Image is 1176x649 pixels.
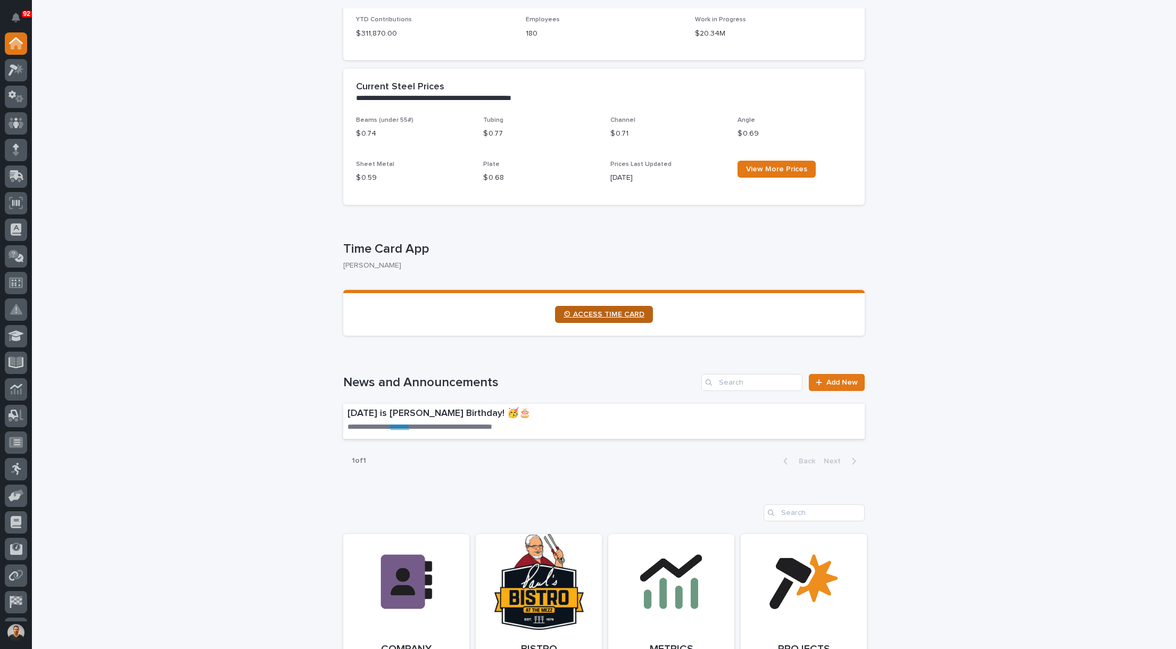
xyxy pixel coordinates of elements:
span: Work in Progress [695,16,746,23]
p: $ 0.74 [356,128,470,139]
p: [DATE] [610,172,725,184]
p: $ 0.69 [738,128,852,139]
span: Next [824,457,847,465]
p: $ 0.68 [483,172,598,184]
input: Search [701,374,802,391]
input: Search [764,504,865,521]
p: $ 0.71 [610,128,725,139]
p: 180 [526,28,683,39]
p: $ 0.59 [356,172,470,184]
p: $ 311,870.00 [356,28,513,39]
a: Add New [809,374,865,391]
span: Back [792,457,815,465]
button: Back [775,456,819,466]
a: View More Prices [738,161,816,178]
p: $20.34M [695,28,852,39]
h1: News and Announcements [343,375,697,390]
button: Next [819,456,865,466]
span: Plate [483,161,500,168]
a: ⏲ ACCESS TIME CARD [555,306,653,323]
p: 1 of 1 [343,448,375,474]
p: Time Card App [343,242,860,257]
p: [DATE] is [PERSON_NAME] Birthday! 🥳🎂 [347,408,710,420]
span: Angle [738,117,755,123]
span: YTD Contributions [356,16,412,23]
span: Prices Last Updated [610,161,672,168]
span: Sheet Metal [356,161,394,168]
h2: Current Steel Prices [356,81,444,93]
span: ⏲ ACCESS TIME CARD [564,311,644,318]
p: $ 0.77 [483,128,598,139]
button: users-avatar [5,621,27,644]
span: Employees [526,16,560,23]
span: Channel [610,117,635,123]
span: View More Prices [746,165,807,173]
div: Notifications92 [13,13,27,30]
p: [PERSON_NAME] [343,261,856,270]
span: Tubing [483,117,503,123]
span: Beams (under 55#) [356,117,413,123]
p: 92 [23,10,30,18]
span: Add New [826,379,858,386]
button: Notifications [5,6,27,29]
